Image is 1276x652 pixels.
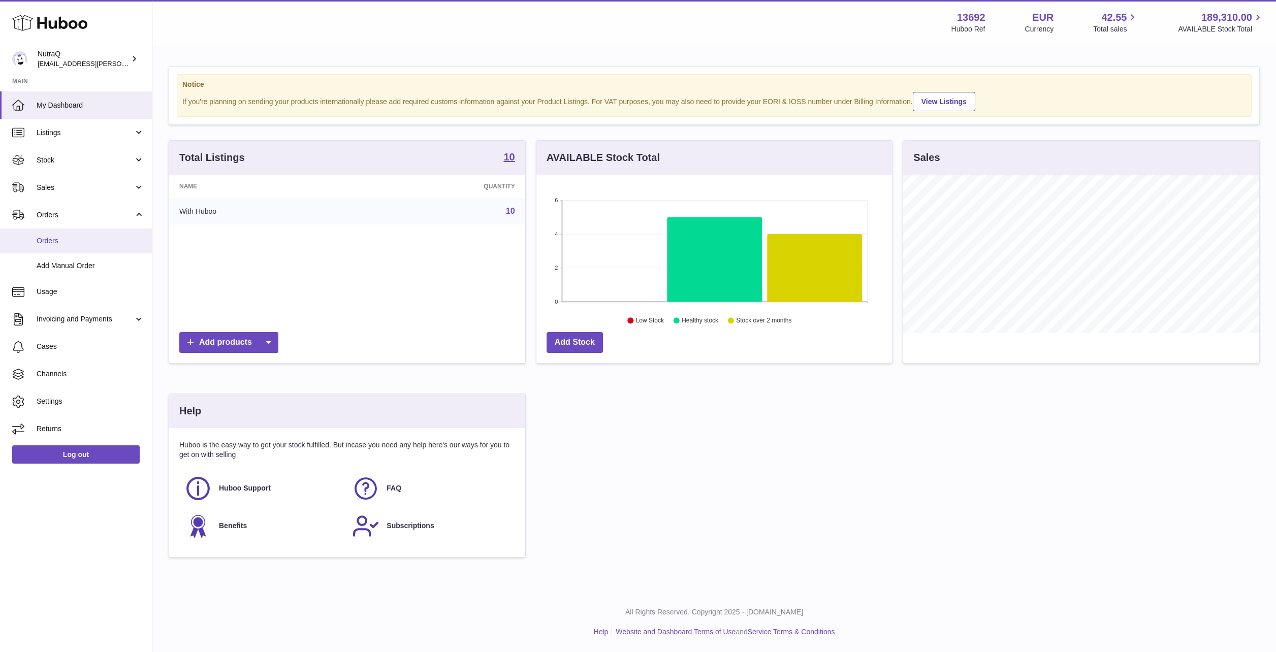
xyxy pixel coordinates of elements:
[913,92,975,111] a: View Listings
[161,607,1268,617] p: All Rights Reserved. Copyright 2025 - [DOMAIN_NAME]
[38,59,204,68] span: [EMAIL_ADDRESS][PERSON_NAME][DOMAIN_NAME]
[1178,24,1264,34] span: AVAILABLE Stock Total
[179,404,201,418] h3: Help
[616,628,736,636] a: Website and Dashboard Terms of Use
[37,342,144,351] span: Cases
[1093,11,1138,34] a: 42.55 Total sales
[951,24,985,34] div: Huboo Ref
[219,521,247,531] span: Benefits
[179,440,515,460] p: Huboo is the easy way to get your stock fulfilled. But incase you need any help here's our ways f...
[503,152,515,162] strong: 10
[555,231,558,237] text: 4
[555,299,558,305] text: 0
[387,521,434,531] span: Subscriptions
[636,317,664,324] text: Low Stock
[182,80,1246,89] strong: Notice
[12,445,140,464] a: Log out
[37,424,144,434] span: Returns
[37,128,134,138] span: Listings
[37,314,134,324] span: Invoicing and Payments
[37,183,134,192] span: Sales
[37,287,144,297] span: Usage
[179,332,278,353] a: Add products
[594,628,609,636] a: Help
[37,155,134,165] span: Stock
[1032,11,1054,24] strong: EUR
[37,210,134,220] span: Orders
[1101,11,1127,24] span: 42.55
[682,317,719,324] text: Healthy stock
[12,51,27,67] img: odd.nordahl@nutraq.com
[219,483,271,493] span: Huboo Support
[736,317,791,324] text: Stock over 2 months
[169,175,357,198] th: Name
[612,627,835,637] li: and
[37,397,144,406] span: Settings
[387,483,401,493] span: FAQ
[555,265,558,271] text: 2
[1025,24,1054,34] div: Currency
[1201,11,1252,24] span: 189,310.00
[1178,11,1264,34] a: 189,310.00 AVAILABLE Stock Total
[748,628,835,636] a: Service Terms & Conditions
[555,197,558,203] text: 6
[957,11,985,24] strong: 13692
[1093,24,1138,34] span: Total sales
[506,207,515,215] a: 10
[352,475,509,502] a: FAQ
[352,512,509,540] a: Subscriptions
[547,332,603,353] a: Add Stock
[37,101,144,110] span: My Dashboard
[357,175,525,198] th: Quantity
[913,151,940,165] h3: Sales
[37,236,144,246] span: Orders
[547,151,660,165] h3: AVAILABLE Stock Total
[182,90,1246,111] div: If you're planning on sending your products internationally please add required customs informati...
[503,152,515,164] a: 10
[184,512,342,540] a: Benefits
[179,151,245,165] h3: Total Listings
[38,49,129,69] div: NutraQ
[184,475,342,502] a: Huboo Support
[37,261,144,271] span: Add Manual Order
[37,369,144,379] span: Channels
[169,198,357,224] td: With Huboo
